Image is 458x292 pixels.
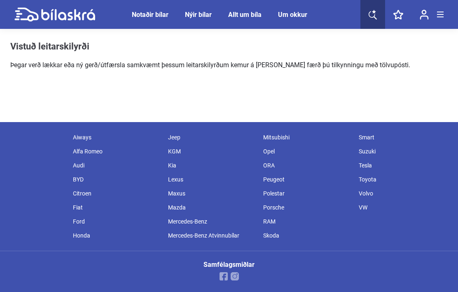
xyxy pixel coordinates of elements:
[69,228,164,243] div: Honda
[259,228,354,243] div: Skoda
[203,261,255,268] div: Samfélagsmiðlar
[164,130,259,144] div: Jeep
[164,144,259,158] div: KGM
[259,130,354,144] div: Mitsubishi
[69,172,164,186] div: BYD
[355,158,450,172] div: Tesla
[355,130,450,144] div: Smart
[355,172,450,186] div: Toyota
[69,214,164,228] div: Ford
[164,186,259,200] div: Maxus
[164,228,259,243] div: Mercedes-Benz Atvinnubílar
[10,60,410,70] p: Þegar verð lækkar eða ný gerð/útfærsla samkvæmt þessum leitarskilyrðum kemur á [PERSON_NAME] færð...
[69,158,164,172] div: Audi
[164,158,259,172] div: Kia
[228,11,262,19] a: Allt um bíla
[164,172,259,186] div: Lexus
[355,200,450,214] div: VW
[164,200,259,214] div: Mazda
[69,186,164,200] div: Citroen
[132,11,168,19] a: Notaðir bílar
[259,186,354,200] div: Polestar
[259,200,354,214] div: Porsche
[185,11,212,19] a: Nýir bílar
[10,41,410,52] h1: Vistuð leitarskilyrði
[259,144,354,158] div: Opel
[164,214,259,228] div: Mercedes-Benz
[420,9,429,20] img: user-login.svg
[355,144,450,158] div: Suzuki
[69,200,164,214] div: Fiat
[69,144,164,158] div: Alfa Romeo
[259,158,354,172] div: ORA
[259,172,354,186] div: Peugeot
[69,130,164,144] div: Aiways
[355,186,450,200] div: Volvo
[259,214,354,228] div: RAM
[278,11,307,19] a: Um okkur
